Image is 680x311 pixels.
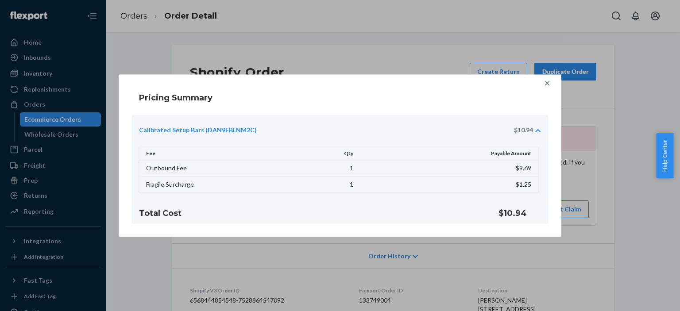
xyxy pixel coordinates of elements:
th: Fee [139,147,279,160]
th: Qty [279,147,359,160]
td: 1 [279,160,359,177]
div: $10.94 [514,126,533,134]
td: $9.69 [359,160,538,177]
th: Payable Amount [359,147,538,160]
td: $1.25 [359,177,538,193]
h4: $10.94 [498,207,541,219]
h4: Pricing Summary [139,92,212,104]
td: Fragile Surcharge [139,177,279,193]
h4: Total Cost [139,207,477,219]
td: 1 [279,177,359,193]
td: Outbound Fee [139,160,279,177]
a: Calibrated Setup Bars (DAN9FBLNM2C) [139,126,257,134]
